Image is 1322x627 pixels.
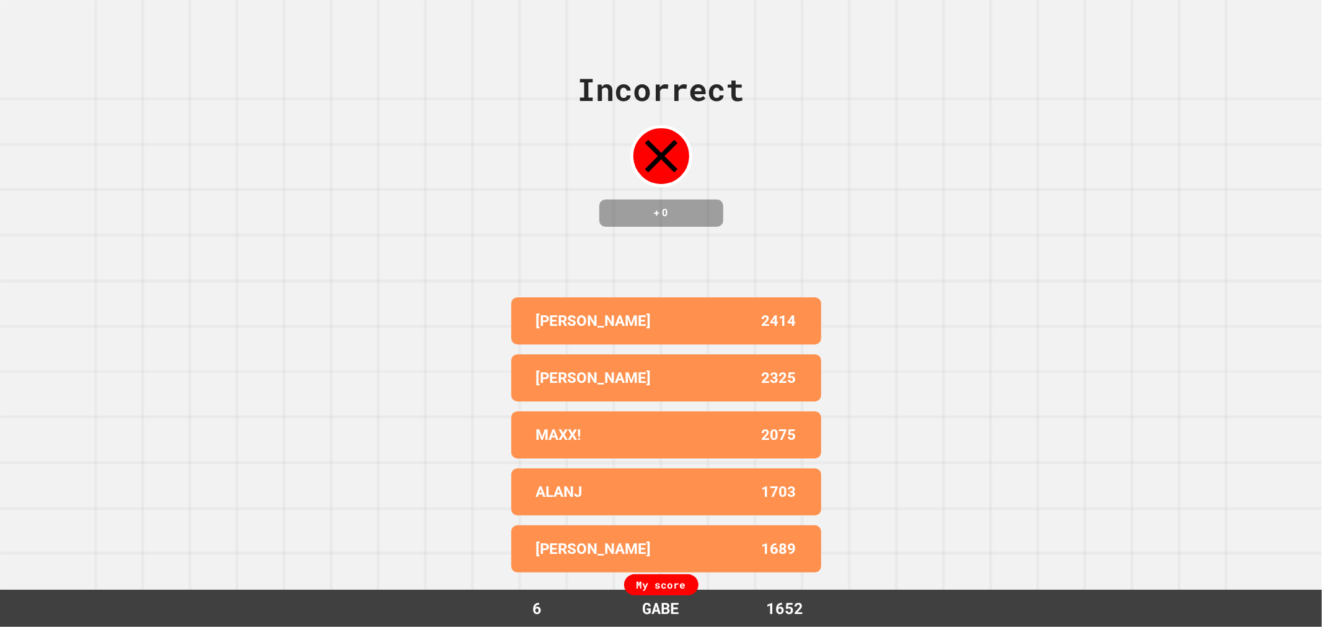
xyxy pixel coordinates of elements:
[491,597,584,620] div: 6
[762,481,796,503] p: 1703
[536,538,651,560] p: [PERSON_NAME]
[762,424,796,446] p: 2075
[578,66,745,113] div: Incorrect
[612,206,711,221] h4: + 0
[536,310,651,332] p: [PERSON_NAME]
[762,367,796,389] p: 2325
[536,481,583,503] p: ALANJ
[536,424,582,446] p: MAXX!
[762,538,796,560] p: 1689
[739,597,832,620] div: 1652
[624,574,698,595] div: My score
[630,597,692,620] div: GABE
[762,310,796,332] p: 2414
[536,367,651,389] p: [PERSON_NAME]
